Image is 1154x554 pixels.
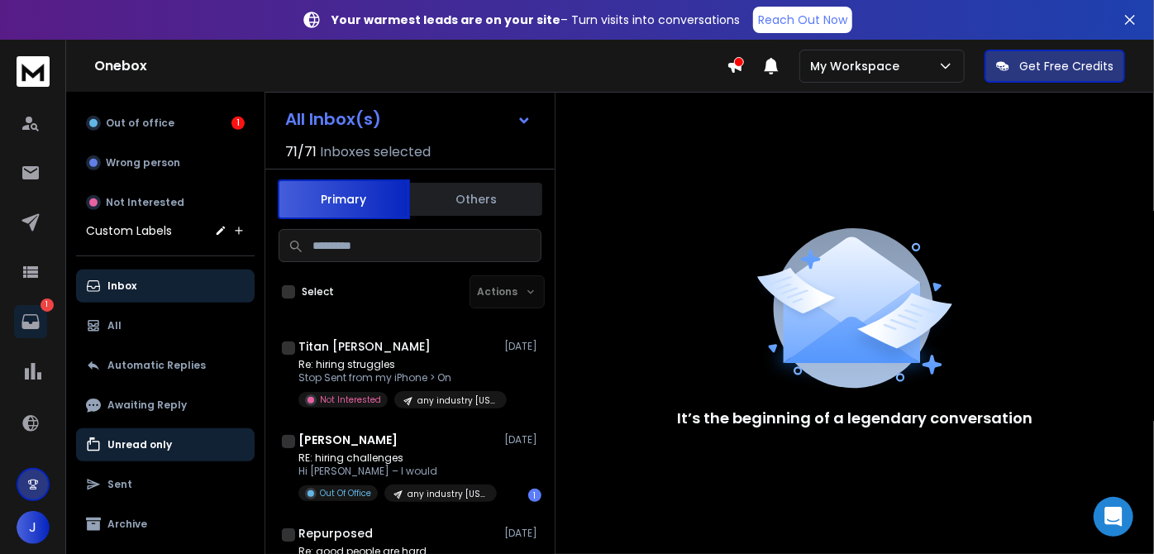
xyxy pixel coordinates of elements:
p: Not Interested [106,196,184,209]
h1: [PERSON_NAME] [298,432,398,448]
div: 1 [528,489,541,502]
button: Wrong person [76,146,255,179]
h3: Inboxes selected [320,142,431,162]
a: Reach Out Now [753,7,852,33]
button: Sent [76,468,255,501]
p: All [107,319,122,332]
button: Unread only [76,428,255,461]
div: 1 [231,117,245,130]
p: – Turn visits into conversations [331,12,740,28]
span: 71 / 71 [285,142,317,162]
p: Get Free Credits [1019,58,1113,74]
p: It’s the beginning of a legendary conversation [677,407,1032,430]
button: Not Interested [76,186,255,219]
h1: All Inbox(s) [285,111,381,127]
p: RE: hiring challenges [298,451,497,465]
p: Stop Sent from my iPhone > On [298,371,497,384]
button: Others [410,181,542,217]
p: Inbox [107,279,136,293]
h3: Custom Labels [86,222,172,239]
div: Open Intercom Messenger [1094,497,1133,537]
p: Out of office [106,117,174,130]
p: Out Of Office [320,487,371,499]
p: Unread only [107,438,172,451]
button: Get Free Credits [985,50,1125,83]
button: Archive [76,508,255,541]
p: [DATE] [504,433,541,447]
p: [DATE] [504,527,541,540]
p: My Workspace [810,58,906,74]
button: All [76,309,255,342]
strong: Your warmest leads are on your site [331,12,560,28]
button: Awaiting Reply [76,389,255,422]
button: J [17,511,50,544]
h1: Titan [PERSON_NAME] [298,338,431,355]
button: All Inbox(s) [272,103,545,136]
p: Automatic Replies [107,359,206,372]
button: Primary [278,179,410,219]
p: Not Interested [320,394,381,406]
p: Re: hiring struggles [298,358,497,371]
label: Select [302,285,334,298]
button: Automatic Replies [76,349,255,382]
p: [DATE] [504,340,541,353]
img: logo [17,56,50,87]
p: Awaiting Reply [107,399,187,412]
p: Reach Out Now [758,12,847,28]
p: 1 [41,298,54,312]
button: Inbox [76,270,255,303]
a: 1 [14,305,47,338]
p: Wrong person [106,156,180,170]
button: Out of office1 [76,107,255,140]
p: Hi [PERSON_NAME] – I would [298,465,497,478]
h1: Onebox [94,56,727,76]
h1: Repurposed [298,525,373,542]
p: Sent [107,478,132,491]
p: any industry [US_STATE] [DATE] 15% [408,488,487,500]
p: any industry [US_STATE] [DATE] 15% [417,394,497,407]
p: Archive [107,518,147,531]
